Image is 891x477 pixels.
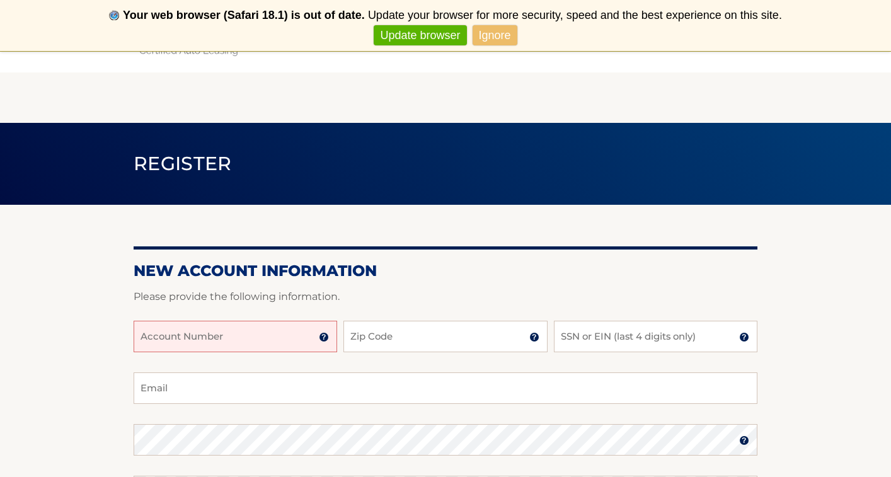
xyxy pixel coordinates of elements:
input: Email [134,372,757,404]
img: tooltip.svg [319,332,329,342]
span: Register [134,152,232,175]
b: Your web browser (Safari 18.1) is out of date. [123,9,365,21]
a: Update browser [374,25,466,46]
h2: New Account Information [134,261,757,280]
img: tooltip.svg [529,332,539,342]
input: SSN or EIN (last 4 digits only) [554,321,757,352]
img: tooltip.svg [739,435,749,445]
input: Account Number [134,321,337,352]
p: Please provide the following information. [134,288,757,306]
span: Update your browser for more security, speed and the best experience on this site. [368,9,782,21]
input: Zip Code [343,321,547,352]
img: tooltip.svg [739,332,749,342]
a: Ignore [473,25,517,46]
